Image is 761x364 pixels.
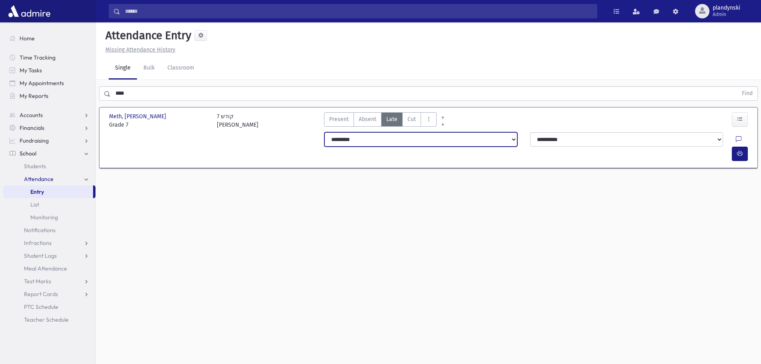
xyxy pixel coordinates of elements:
span: Meth, [PERSON_NAME] [109,112,168,121]
span: Student Logs [24,252,57,259]
span: Report Cards [24,290,58,298]
a: Test Marks [3,275,95,288]
a: School [3,147,95,160]
a: List [3,198,95,211]
span: My Tasks [20,67,42,74]
a: Time Tracking [3,51,95,64]
span: List [30,201,39,208]
a: Missing Attendance History [102,46,175,53]
span: Monitoring [30,214,58,221]
a: Accounts [3,109,95,121]
span: Infractions [24,239,52,247]
a: Notifications [3,224,95,237]
h5: Attendance Entry [102,29,191,42]
a: Fundraising [3,134,95,147]
a: Attendance [3,173,95,185]
a: Student Logs [3,249,95,262]
span: Students [24,163,46,170]
span: Meal Attendance [24,265,67,272]
a: Home [3,32,95,45]
span: Time Tracking [20,54,56,61]
a: Monitoring [3,211,95,224]
span: Fundraising [20,137,49,144]
a: Single [109,57,137,80]
span: Attendance [24,175,54,183]
u: Missing Attendance History [105,46,175,53]
span: School [20,150,36,157]
span: Home [20,35,35,42]
span: plandynski [713,5,740,11]
span: Late [386,115,397,123]
div: 7 קודש [PERSON_NAME] [217,112,258,129]
span: Entry [30,188,44,195]
a: PTC Schedule [3,300,95,313]
span: Grade 7 [109,121,209,129]
span: Teacher Schedule [24,316,69,323]
div: AttTypes [324,112,437,129]
button: Find [737,87,757,100]
span: My Appointments [20,80,64,87]
img: AdmirePro [6,3,52,19]
span: Notifications [24,227,56,234]
span: Cut [407,115,416,123]
span: My Reports [20,92,48,99]
a: Students [3,160,95,173]
a: Financials [3,121,95,134]
a: Report Cards [3,288,95,300]
span: Financials [20,124,44,131]
a: My Reports [3,90,95,102]
span: Test Marks [24,278,51,285]
span: PTC Schedule [24,303,58,310]
input: Search [120,4,597,18]
a: My Appointments [3,77,95,90]
a: Entry [3,185,93,198]
span: Accounts [20,111,43,119]
a: Teacher Schedule [3,313,95,326]
span: Admin [713,11,740,18]
span: Absent [359,115,376,123]
a: Classroom [161,57,201,80]
a: My Tasks [3,64,95,77]
a: Bulk [137,57,161,80]
span: Present [329,115,349,123]
a: Infractions [3,237,95,249]
a: Meal Attendance [3,262,95,275]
